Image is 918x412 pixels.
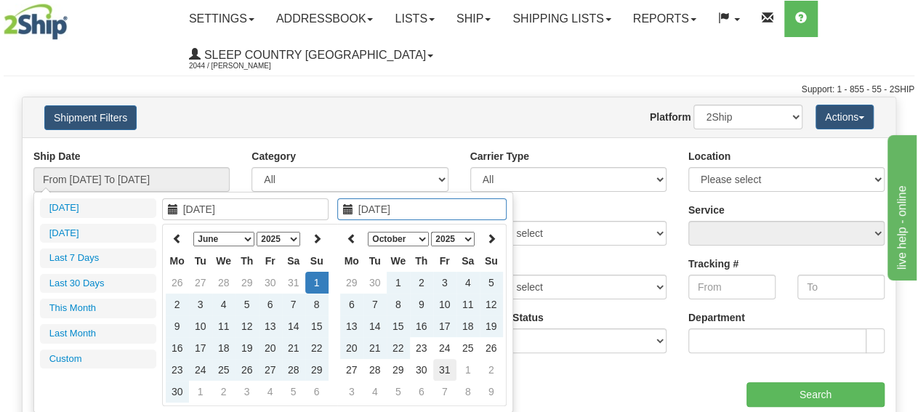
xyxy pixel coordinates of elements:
th: Fr [433,250,456,272]
td: 1 [387,272,410,294]
span: Sleep Country [GEOGRAPHIC_DATA] [201,49,426,61]
li: Last 7 Days [40,249,156,268]
td: 24 [189,359,212,381]
td: 4 [363,381,387,403]
td: 20 [259,337,282,359]
td: 2 [410,272,433,294]
td: 30 [410,359,433,381]
th: Mo [340,250,363,272]
li: Last Month [40,324,156,344]
td: 24 [433,337,456,359]
td: 29 [387,359,410,381]
td: 2 [480,359,503,381]
td: 30 [259,272,282,294]
td: 5 [235,294,259,315]
td: 27 [340,359,363,381]
label: Tracking # [688,257,738,271]
th: Su [480,250,503,272]
input: From [688,275,776,299]
td: 17 [433,315,456,337]
button: Shipment Filters [44,105,137,130]
td: 30 [166,381,189,403]
td: 8 [456,381,480,403]
td: 27 [189,272,212,294]
input: Search [746,382,885,407]
li: [DATE] [40,224,156,243]
a: Ship [446,1,502,37]
td: 3 [340,381,363,403]
td: 9 [480,381,503,403]
td: 1 [305,272,329,294]
td: 2 [166,294,189,315]
td: 26 [166,272,189,294]
td: 28 [212,272,235,294]
td: 9 [166,315,189,337]
td: 28 [363,359,387,381]
td: 28 [282,359,305,381]
label: Department [688,310,745,325]
td: 15 [305,315,329,337]
td: 25 [456,337,480,359]
td: 14 [363,315,387,337]
td: 22 [305,337,329,359]
td: 31 [433,359,456,381]
td: 11 [212,315,235,337]
li: [DATE] [40,198,156,218]
td: 1 [189,381,212,403]
td: 7 [363,294,387,315]
td: 16 [410,315,433,337]
td: 23 [410,337,433,359]
td: 6 [340,294,363,315]
td: 22 [387,337,410,359]
td: 5 [387,381,410,403]
input: To [797,275,885,299]
td: 6 [259,294,282,315]
td: 10 [433,294,456,315]
td: 9 [410,294,433,315]
label: Ship Date [33,149,81,163]
th: Th [410,250,433,272]
td: 4 [259,381,282,403]
td: 19 [480,315,503,337]
td: 21 [363,337,387,359]
td: 29 [305,359,329,381]
td: 10 [189,315,212,337]
td: 29 [235,272,259,294]
a: Reports [622,1,707,37]
th: Sa [282,250,305,272]
td: 11 [456,294,480,315]
th: Tu [363,250,387,272]
span: 2044 / [PERSON_NAME] [189,59,298,73]
td: 5 [480,272,503,294]
button: Actions [816,105,874,129]
label: Location [688,149,730,163]
label: Platform [650,110,691,124]
td: 3 [433,272,456,294]
label: Carrier Type [470,149,529,163]
td: 16 [166,337,189,359]
td: 8 [387,294,410,315]
td: 31 [282,272,305,294]
td: 29 [340,272,363,294]
div: Support: 1 - 855 - 55 - 2SHIP [4,84,914,96]
td: 5 [282,381,305,403]
td: 7 [433,381,456,403]
td: 8 [305,294,329,315]
label: Service [688,203,725,217]
td: 4 [212,294,235,315]
td: 30 [363,272,387,294]
div: live help - online [11,9,134,26]
td: 15 [387,315,410,337]
td: 3 [189,294,212,315]
th: Fr [259,250,282,272]
th: Mo [166,250,189,272]
iframe: chat widget [885,132,917,280]
td: 27 [259,359,282,381]
a: Sleep Country [GEOGRAPHIC_DATA] 2044 / [PERSON_NAME] [178,37,444,73]
th: Tu [189,250,212,272]
td: 6 [305,381,329,403]
th: Su [305,250,329,272]
th: Sa [456,250,480,272]
a: Shipping lists [502,1,621,37]
th: Th [235,250,259,272]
